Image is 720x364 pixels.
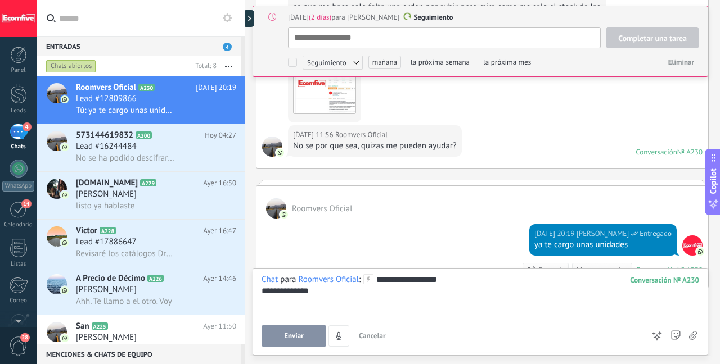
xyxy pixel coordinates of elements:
[293,140,457,152] div: No se por que sea, quizas me pueden ayudar?
[293,129,335,140] div: [DATE] 11:56
[20,333,30,342] span: 28
[577,265,627,275] div: Marque resuelto
[534,239,672,251] div: ya te cargo unas unidades
[92,322,108,330] span: A225
[37,267,245,315] a: avatariconA Precio de DécimoA226Ayer 14:46[PERSON_NAME]Ahh. Te llamo a el otro. Voy
[2,297,35,304] div: Correo
[76,225,97,236] span: Victor
[61,334,69,342] img: icon
[76,236,137,248] span: Lead #17886647
[2,261,35,268] div: Listas
[223,43,232,51] span: 4
[2,107,35,115] div: Leads
[2,143,35,151] div: Chats
[147,275,164,282] span: A226
[636,147,677,157] div: Conversación
[668,57,694,67] span: Eliminar
[2,67,35,74] div: Panel
[37,220,245,267] a: avatariconVictorA228Ayer 16:47Lead #17886647Revisaré los catálogos Dropi y te informo, gracias bro
[538,265,564,275] div: Resumir
[76,189,137,200] span: [PERSON_NAME]
[534,228,577,239] div: [DATE] 20:19
[203,225,236,236] span: Ayer 16:47
[298,274,359,284] div: Roomvers Oficial
[196,82,236,93] span: [DATE] 20:19
[677,265,703,275] div: № A230
[682,235,703,256] span: Deiverth Rodriguez
[203,273,236,284] span: Ayer 14:46
[293,2,601,24] div: es que me hace solo falta una orden por subir, pero mira como me sale el stock de las azules
[359,274,361,285] span: :
[37,36,241,56] div: Entradas
[407,56,474,69] span: la próxima semana
[76,82,136,93] span: Roomvers Oficial
[76,248,174,259] span: Revisaré los catálogos Dropi y te informo, gracias bro
[335,129,388,140] span: Roomvers Oficial
[76,130,133,141] span: 573144619832
[61,143,69,151] img: icon
[284,332,304,340] span: Enviar
[76,296,172,307] span: Ahh. Te llamo a el otro. Voy
[76,178,138,189] span: [DOMAIN_NAME]
[354,325,390,347] button: Cancelar
[262,136,282,157] span: Roomvers Oficial
[76,141,137,152] span: Lead #16244484
[288,12,331,22] span: [DATE]
[22,122,31,131] span: 4
[708,169,719,194] span: Copilot
[37,315,245,362] a: avatariconSanA225Ayer 11:50[PERSON_NAME]
[37,172,245,219] a: avataricon[DOMAIN_NAME]A229Ayer 16:50[PERSON_NAME]listo ya hablaste
[618,34,687,42] span: Completar una tarea
[696,248,704,256] img: com.amocrm.amocrmwa.svg
[76,153,174,163] span: No se ha podido descifrar el contenido del mensaje. El mensaje no puede leerse aquí. Por favor, v...
[368,56,401,69] span: mañana
[140,179,156,186] span: A229
[76,105,174,116] span: Tú: ya te cargo unas unidades
[292,203,353,214] span: Roomvers Oficial
[266,198,286,219] span: Roomvers Oficial
[309,12,331,22] b: (2 días)
[577,228,629,239] span: Deiverth Rodriguez (Oficina de Venta)
[217,56,241,76] button: Más
[136,131,152,139] span: A200
[205,130,236,141] span: Hoy 04:27
[262,325,326,347] button: Enviar
[76,284,137,295] span: [PERSON_NAME]
[664,54,699,71] button: Eliminar
[203,178,236,189] span: Ayer 16:50
[61,95,69,103] img: icon
[61,239,69,247] img: icon
[2,181,34,192] div: WhatsApp
[2,221,35,229] div: Calendario
[303,56,363,69] span: Seguimiento
[138,84,155,91] span: A230
[100,227,116,234] span: A228
[636,265,677,275] div: Conversación
[677,147,703,157] div: № A230
[76,201,134,211] span: listo ya hablaste
[280,211,288,219] img: com.amocrm.amocrmwa.svg
[46,60,96,73] div: Chats abiertos
[76,332,137,343] span: [PERSON_NAME]
[359,331,386,340] span: Cancelar
[21,199,31,208] span: 14
[61,286,69,294] img: icon
[61,191,69,199] img: icon
[203,321,236,332] span: Ayer 11:50
[640,228,672,239] span: Entregado
[294,52,355,113] img: a55cafb8-c542-45b4-9e74-ce596f86eed7
[76,321,89,332] span: San
[479,56,535,69] span: la próxima mes
[76,93,137,104] span: Lead #12809866
[630,275,699,285] div: 230
[606,27,699,48] button: Completar una tarea
[413,12,453,22] span: Seguimiento
[37,344,241,364] div: Menciones & Chats de equipo
[280,274,296,285] span: para
[243,10,254,27] div: Mostrar
[76,273,145,284] span: A Precio de Décimo
[37,124,245,171] a: avataricon573144619832A200Hoy 04:27Lead #16244484No se ha podido descifrar el contenido del mensa...
[37,76,245,124] a: avatariconRoomvers OficialA230[DATE] 20:19Lead #12809866Tú: ya te cargo unas unidades
[191,61,217,72] div: Total: 8
[288,12,399,23] div: para [PERSON_NAME]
